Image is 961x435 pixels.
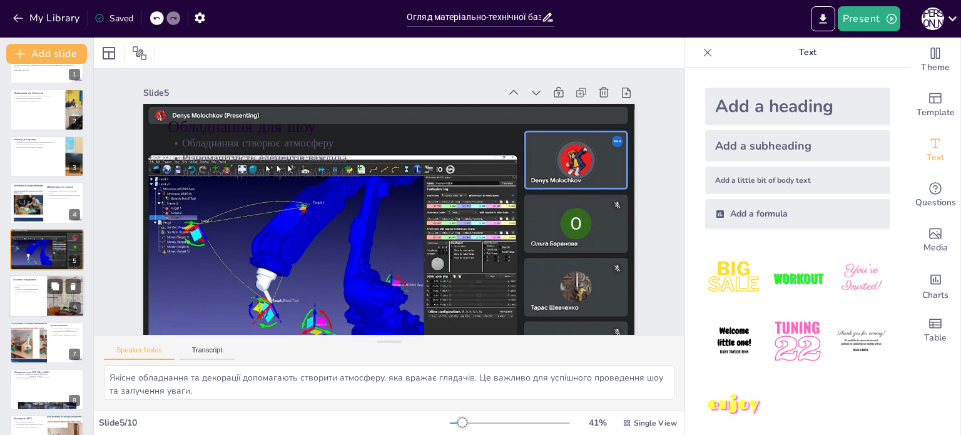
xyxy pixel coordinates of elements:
div: Add charts and graphs [910,263,960,308]
p: Майданчики для заходів [47,185,80,189]
div: Slide 5 [155,62,511,111]
div: Add text boxes [910,128,960,173]
p: Обладнання для шоу [176,93,618,161]
div: Saved [94,13,133,24]
div: 4 [69,209,80,220]
p: Ігрові автомати [51,324,80,327]
span: Single View [634,418,677,428]
div: Add images, graphics, shapes or video [910,218,960,263]
div: Change the overall theme [910,38,960,83]
span: Media [923,241,948,255]
button: Speaker Notes [104,346,175,360]
p: Інвентар для прокату [14,138,62,141]
div: Add a subheading [705,130,890,161]
p: Різноманіття розваг приваблює гостей [14,424,43,426]
span: Position [132,46,147,61]
p: Комфорт глядачів важливий [47,197,80,199]
div: https://cdn.sendsteps.com/images/logo/sendsteps_logo_white.pnghttps://cdn.sendsteps.com/images/lo... [9,275,84,317]
div: 7 [10,322,84,363]
div: 8 [10,369,84,410]
p: Інвентар для прокату забезпечує активний відпочинок [14,141,62,144]
div: Get real-time input from your audience [910,173,960,218]
span: Theme [921,61,950,74]
p: Приміщення для бібліотеки важливі для навчання [14,95,62,97]
button: Export to PowerPoint [811,6,835,31]
p: Ігрові автомати забезпечують розваги [51,328,80,330]
div: Slide 5 / 10 [99,417,450,429]
p: Якість інвентарю є критично важливою [14,143,62,146]
div: Add ready made slides [910,83,960,128]
div: 6 [69,302,81,313]
p: Доступність пунктів прокату важлива [14,146,62,148]
button: Present [838,6,900,31]
img: 4.jpeg [705,312,763,371]
input: Insert title [407,8,541,26]
p: Обладнання створює атмосферу [175,112,616,173]
div: Add a little bit of body text [705,166,890,194]
img: 7.jpeg [705,376,763,434]
div: Add a table [910,308,960,353]
div: Л [PERSON_NAME] [922,8,944,30]
p: Якість ігрових автоматів критична [51,335,80,337]
span: Table [924,331,947,345]
p: Різноманітність [PERSON_NAME] важлива [51,330,80,335]
span: Template [917,106,955,120]
img: 6.jpeg [832,312,890,371]
p: Приміщення для бібліотеки [14,91,62,95]
span: Text [927,151,944,165]
p: Соціальний аспект [PERSON_NAME] важливий [14,376,80,378]
div: 41 % [582,417,613,429]
button: Add slide [6,44,87,64]
div: 1 [10,43,84,84]
div: Add a heading [705,88,890,125]
p: Якість обладнання критична [14,377,80,380]
div: 8 [69,395,80,406]
p: Якість обладнання критично важлива [14,238,80,240]
div: 7 [69,349,80,360]
img: 5.jpeg [768,312,826,371]
div: Layout [99,43,119,63]
p: Обладнання для шоу [14,230,80,234]
div: 1 [69,69,80,80]
span: Charts [922,289,948,302]
div: 5 [69,255,80,267]
p: Різноманітність елементів важлива [173,128,614,189]
div: https://cdn.sendsteps.com/images/logo/sendsteps_logo_white.pnghttps://cdn.sendsteps.com/images/lo... [10,89,84,130]
p: Технічне обладнання забезпечує якість [13,284,43,288]
p: МТБ забезпечує комфорт [14,421,43,424]
div: 3 [69,162,80,173]
textarea: Якісне обладнання та декорації допомагають створити атмосферу, яка вражає глядачів. Це важливо дл... [104,366,674,400]
button: Duplicate Slide [48,279,63,294]
p: Технічне обладнання [13,278,43,282]
button: Transcript [180,346,235,360]
p: Оснащення майданчиків критично важливе [47,195,80,197]
p: Освітлення відіграє ключову роль [14,99,62,101]
img: 2.jpeg [768,249,826,307]
button: Delete Slide [66,279,81,294]
p: Обладнання для [PERSON_NAME] [14,370,80,374]
p: Різноманітність елементів важлива [14,236,80,238]
p: Оновлення МТБ є необхідним [14,426,43,428]
span: Questions [915,196,956,210]
div: Add a formula [705,199,890,229]
p: Майданчики забезпечують проведення заходів [47,190,80,194]
p: Text [718,38,898,68]
p: Презентація розглядає основні елементи матеріально-технічної бази, необхідної для успішного прове... [14,62,80,69]
p: Важливість МТБ [14,417,43,421]
p: Обладнання забезпечує активний відпочинок [14,373,80,376]
img: 1.jpeg [705,249,763,307]
p: Generated with [URL] [14,69,80,71]
img: 3.jpeg [832,249,890,307]
div: https://cdn.sendsteps.com/images/logo/sendsteps_logo_white.pnghttps://cdn.sendsteps.com/images/lo... [10,136,84,177]
p: Наявність меблів підвищує комфорт [14,97,62,100]
div: 2 [69,116,80,127]
p: Наявність фахівців критична [13,290,43,293]
p: Сучасність обладнання важлива [13,289,43,291]
div: https://cdn.sendsteps.com/images/logo/sendsteps_logo_white.pnghttps://cdn.sendsteps.com/images/lo... [10,229,84,270]
p: Якість обладнання критично важлива [171,143,613,204]
button: My Library [9,8,85,28]
div: https://cdn.sendsteps.com/images/logo/sendsteps_logo_white.pnghttps://cdn.sendsteps.com/images/lo... [10,182,84,223]
p: Обладнання створює атмосферу [14,233,80,236]
button: Л [PERSON_NAME] [922,6,944,31]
